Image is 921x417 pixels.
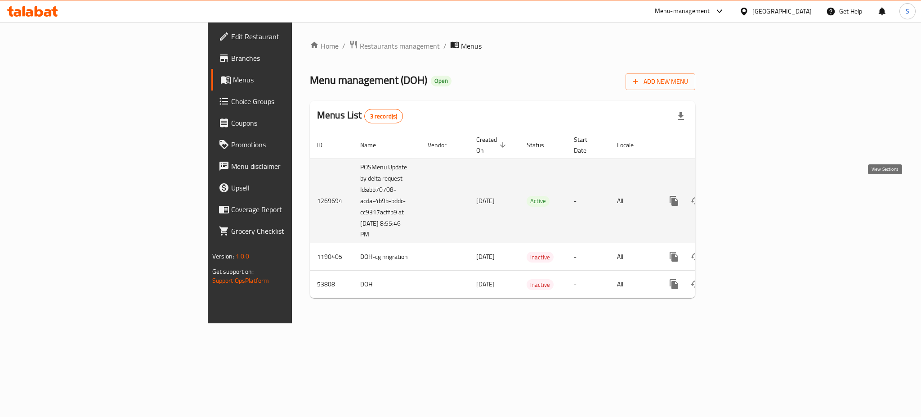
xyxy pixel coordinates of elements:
[212,275,269,286] a: Support.OpsPlatform
[527,196,550,207] div: Active
[476,251,495,263] span: [DATE]
[663,190,685,212] button: more
[317,140,334,150] span: ID
[211,112,362,134] a: Coupons
[527,196,550,206] span: Active
[527,252,554,263] span: Inactive
[211,199,362,220] a: Coverage Report
[626,73,695,90] button: Add New Menu
[231,118,354,128] span: Coupons
[236,250,250,262] span: 1.0.0
[461,41,482,51] span: Menus
[476,134,509,156] span: Created On
[211,155,362,177] a: Menu disclaimer
[212,266,254,277] span: Get support on:
[610,159,656,243] td: All
[567,271,610,298] td: -
[655,6,710,17] div: Menu-management
[663,246,685,267] button: more
[353,243,420,271] td: DOH-cg migration
[365,112,403,121] span: 3 record(s)
[231,53,354,63] span: Branches
[211,69,362,91] a: Menus
[567,159,610,243] td: -
[656,131,757,159] th: Actions
[212,250,234,262] span: Version:
[310,40,695,52] nav: breadcrumb
[231,161,354,172] span: Menu disclaimer
[663,273,685,295] button: more
[353,271,420,298] td: DOH
[211,26,362,47] a: Edit Restaurant
[231,31,354,42] span: Edit Restaurant
[567,243,610,271] td: -
[211,134,362,155] a: Promotions
[476,195,495,207] span: [DATE]
[364,109,403,123] div: Total records count
[610,243,656,271] td: All
[431,76,452,86] div: Open
[231,96,354,107] span: Choice Groups
[353,159,420,243] td: POSMenu Update by delta request Id:ebb70708-acda-4b9b-bddc-cc9317acffb9 at [DATE] 8:55:46 PM
[527,252,554,263] div: Inactive
[231,226,354,236] span: Grocery Checklist
[233,74,354,85] span: Menus
[574,134,599,156] span: Start Date
[211,220,362,242] a: Grocery Checklist
[310,70,427,90] span: Menu management ( DOH )
[310,131,757,299] table: enhanced table
[685,190,706,212] button: Change Status
[211,177,362,199] a: Upsell
[443,41,447,51] li: /
[231,204,354,215] span: Coverage Report
[906,6,909,16] span: S
[633,76,688,87] span: Add New Menu
[670,105,692,127] div: Export file
[231,182,354,193] span: Upsell
[349,40,440,52] a: Restaurants management
[527,140,556,150] span: Status
[476,278,495,290] span: [DATE]
[317,109,403,123] h2: Menus List
[685,273,706,295] button: Change Status
[617,140,645,150] span: Locale
[428,140,458,150] span: Vendor
[431,77,452,85] span: Open
[527,280,554,290] span: Inactive
[360,41,440,51] span: Restaurants management
[752,6,812,16] div: [GEOGRAPHIC_DATA]
[610,271,656,298] td: All
[360,140,388,150] span: Name
[211,47,362,69] a: Branches
[211,91,362,112] a: Choice Groups
[685,246,706,267] button: Change Status
[231,139,354,150] span: Promotions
